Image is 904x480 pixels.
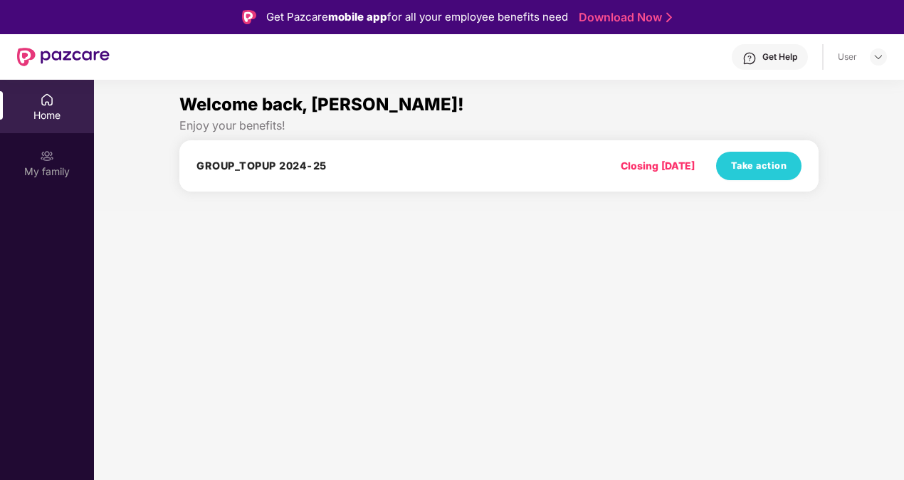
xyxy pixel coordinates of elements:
h4: GROUP_TOPUP 2024-25 [196,159,327,173]
img: New Pazcare Logo [17,48,110,66]
div: Enjoy your benefits! [179,118,819,133]
img: Stroke [666,10,672,25]
div: Get Pazcare for all your employee benefits need [266,9,568,26]
img: svg+xml;base64,PHN2ZyBpZD0iRHJvcGRvd24tMzJ4MzIiIHhtbG5zPSJodHRwOi8vd3d3LnczLm9yZy8yMDAwL3N2ZyIgd2... [873,51,884,63]
a: Download Now [579,10,668,25]
div: Get Help [762,51,797,63]
strong: mobile app [328,10,387,24]
div: Closing [DATE] [621,158,695,174]
img: svg+xml;base64,PHN2ZyB3aWR0aD0iMjAiIGhlaWdodD0iMjAiIHZpZXdCb3g9IjAgMCAyMCAyMCIgZmlsbD0ibm9uZSIgeG... [40,149,54,163]
img: Logo [242,10,256,24]
button: Take action [716,152,801,180]
span: Take action [731,159,787,173]
img: svg+xml;base64,PHN2ZyBpZD0iSGVscC0zMngzMiIgeG1sbnM9Imh0dHA6Ly93d3cudzMub3JnLzIwMDAvc3ZnIiB3aWR0aD... [742,51,757,66]
img: svg+xml;base64,PHN2ZyBpZD0iSG9tZSIgeG1sbnM9Imh0dHA6Ly93d3cudzMub3JnLzIwMDAvc3ZnIiB3aWR0aD0iMjAiIG... [40,93,54,107]
div: User [838,51,857,63]
span: Welcome back, [PERSON_NAME]! [179,94,464,115]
